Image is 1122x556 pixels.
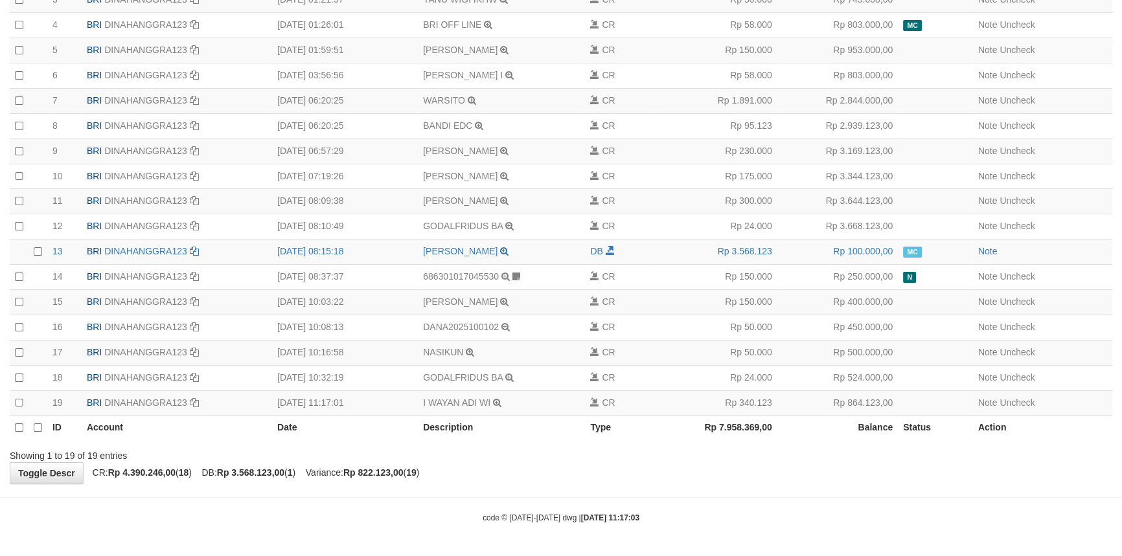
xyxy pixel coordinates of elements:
[52,347,63,357] span: 17
[272,63,418,88] td: [DATE] 03:56:56
[978,271,998,282] a: Note
[602,372,615,383] span: CR
[272,139,418,164] td: [DATE] 06:57:29
[86,467,420,478] span: CR: ( ) DB: ( ) Variance: ( )
[602,70,615,80] span: CR
[272,13,418,38] td: [DATE] 01:26:01
[272,214,418,239] td: [DATE] 08:10:49
[777,289,898,315] td: Rp 400.000,00
[423,246,498,256] a: [PERSON_NAME]
[87,221,102,231] span: BRI
[87,45,102,55] span: BRI
[656,164,777,189] td: Rp 175.000
[423,95,465,106] a: WARSITO
[978,70,998,80] a: Note
[10,462,84,484] a: Toggle Descr
[656,340,777,365] td: Rp 50.000
[656,289,777,315] td: Rp 150.000
[1000,146,1035,156] a: Uncheck
[656,265,777,290] td: Rp 150.000
[190,296,199,307] a: Copy DINAHANGGRA123 to clipboard
[190,45,199,55] a: Copy DINAHANGGRA123 to clipboard
[87,120,102,131] span: BRI
[104,120,187,131] a: DINAHANGGRA123
[423,221,503,231] a: GODALFRIDUS BA
[52,246,63,256] span: 13
[190,120,199,131] a: Copy DINAHANGGRA123 to clipboard
[104,195,187,206] a: DINAHANGGRA123
[423,195,498,206] a: [PERSON_NAME]
[777,13,898,38] td: Rp 803.000,00
[104,271,187,282] a: DINAHANGGRA123
[272,265,418,290] td: [DATE] 08:37:37
[656,38,777,63] td: Rp 150.000
[108,467,176,478] strong: Rp 4.390.246,00
[423,271,499,282] a: 686301017045530
[87,95,102,106] span: BRI
[656,239,777,265] td: Rp 3.568.123
[406,467,417,478] strong: 19
[777,139,898,164] td: Rp 3.169.123,00
[423,70,503,80] a: [PERSON_NAME] I
[52,271,63,282] span: 14
[602,221,615,231] span: CR
[602,146,615,156] span: CR
[423,397,490,408] a: I WAYAN ADI WI
[190,322,199,332] a: Copy DINAHANGGRA123 to clipboard
[272,164,418,189] td: [DATE] 07:19:26
[1000,70,1035,80] a: Uncheck
[52,146,58,156] span: 9
[581,513,639,522] strong: [DATE] 11:17:03
[602,322,615,332] span: CR
[272,365,418,390] td: [DATE] 10:32:19
[704,422,772,432] strong: Rp 7.958.369,00
[423,120,472,131] a: BANDI EDC
[104,322,187,332] a: DINAHANGGRA123
[978,195,998,206] a: Note
[104,347,187,357] a: DINAHANGGRA123
[87,171,102,181] span: BRI
[190,70,199,80] a: Copy DINAHANGGRA123 to clipboard
[1000,195,1035,206] a: Uncheck
[777,63,898,88] td: Rp 803.000,00
[87,19,102,30] span: BRI
[1000,322,1035,332] a: Uncheck
[978,372,998,383] a: Note
[602,19,615,30] span: CR
[978,347,998,357] a: Note
[87,347,102,357] span: BRI
[87,397,102,408] span: BRI
[777,38,898,63] td: Rp 953.000,00
[104,70,187,80] a: DINAHANGGRA123
[272,289,418,315] td: [DATE] 10:03:22
[87,322,102,332] span: BRI
[777,239,898,265] td: Rp 100.000,00
[52,120,58,131] span: 8
[272,239,418,265] td: [DATE] 08:15:18
[190,372,199,383] a: Copy DINAHANGGRA123 to clipboard
[978,95,998,106] a: Note
[52,95,58,106] span: 7
[903,247,922,258] span: Manually Checked by: aafdiann
[973,416,1112,440] th: Action
[418,416,585,440] th: Description
[423,45,498,55] a: [PERSON_NAME]
[47,416,82,440] th: ID
[423,296,498,307] a: [PERSON_NAME]
[602,296,615,307] span: CR
[1000,171,1035,181] a: Uncheck
[179,467,189,478] strong: 18
[190,271,199,282] a: Copy DINAHANGGRA123 to clipboard
[52,296,63,307] span: 15
[777,315,898,340] td: Rp 450.000,00
[52,397,63,408] span: 19
[602,45,615,55] span: CR
[272,113,418,139] td: [DATE] 06:20:25
[217,467,284,478] strong: Rp 3.568.123,00
[104,146,187,156] a: DINAHANGGRA123
[978,146,998,156] a: Note
[898,416,973,440] th: Status
[343,467,404,478] strong: Rp 822.123,00
[656,113,777,139] td: Rp 95.123
[104,296,187,307] a: DINAHANGGRA123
